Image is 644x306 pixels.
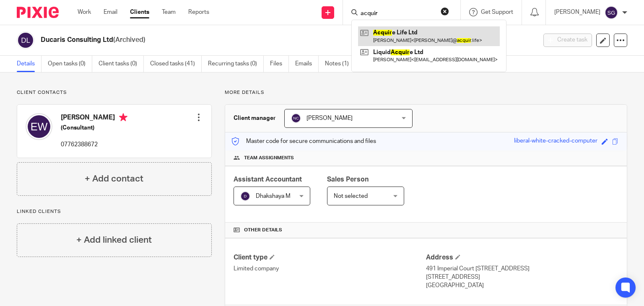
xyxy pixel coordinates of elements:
[244,227,282,233] span: Other details
[61,124,127,132] h5: (Consultant)
[76,233,152,246] h4: + Add linked client
[327,176,369,183] span: Sales Person
[104,8,117,16] a: Email
[48,56,92,72] a: Open tasks (0)
[426,265,618,273] p: 491 Imperial Court [STREET_ADDRESS]
[426,273,618,281] p: [STREET_ADDRESS]
[99,56,144,72] a: Client tasks (0)
[306,115,353,121] span: [PERSON_NAME]
[481,9,513,15] span: Get Support
[360,10,435,18] input: Search
[150,56,202,72] a: Closed tasks (41)
[240,191,250,201] img: svg%3E
[244,155,294,161] span: Team assignments
[17,31,34,49] img: svg%3E
[426,253,618,262] h4: Address
[295,56,319,72] a: Emails
[17,56,42,72] a: Details
[291,113,301,123] img: svg%3E
[17,208,212,215] p: Linked clients
[231,137,376,145] p: Master code for secure communications and files
[256,193,291,199] span: Dhakshaya M
[234,265,426,273] p: Limited company
[41,36,433,44] h2: Ducaris Consulting Ltd
[234,253,426,262] h4: Client type
[270,56,289,72] a: Files
[130,8,149,16] a: Clients
[17,7,59,18] img: Pixie
[61,113,127,124] h4: [PERSON_NAME]
[325,56,356,72] a: Notes (1)
[162,8,176,16] a: Team
[543,34,592,47] button: Create task
[225,89,627,96] p: More details
[78,8,91,16] a: Work
[514,137,597,146] div: liberal-white-cracked-computer
[426,281,618,290] p: [GEOGRAPHIC_DATA]
[61,140,127,149] p: 07762388672
[17,89,212,96] p: Client contacts
[234,176,302,183] span: Assistant Accountant
[85,172,143,185] h4: + Add contact
[234,114,276,122] h3: Client manager
[208,56,264,72] a: Recurring tasks (0)
[113,36,145,43] span: (Archived)
[334,193,368,199] span: Not selected
[605,6,618,19] img: svg%3E
[441,7,449,16] button: Clear
[188,8,209,16] a: Reports
[26,113,52,140] img: svg%3E
[554,8,600,16] p: [PERSON_NAME]
[119,113,127,122] i: Primary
